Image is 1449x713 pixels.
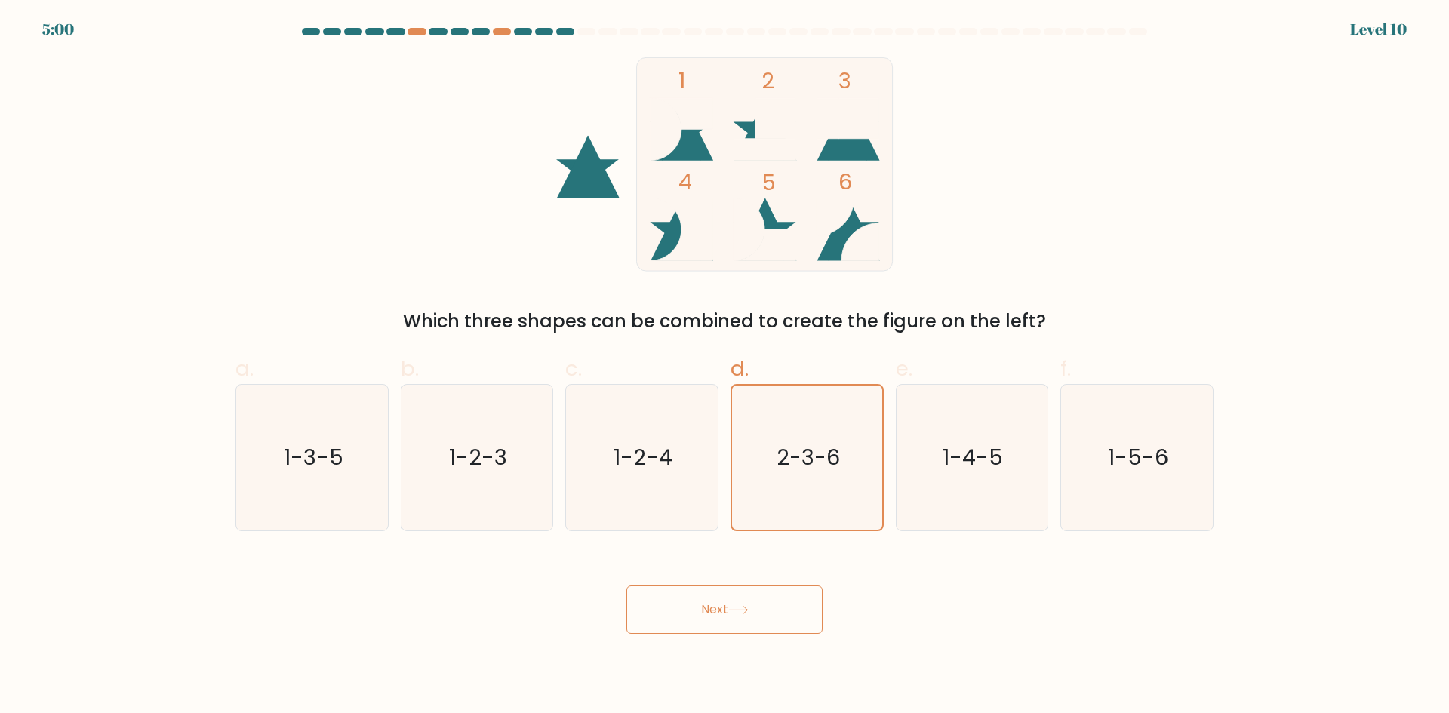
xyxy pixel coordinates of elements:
[838,167,852,197] tspan: 6
[761,167,776,198] tspan: 5
[1109,442,1169,472] text: 1-5-6
[896,354,912,383] span: e.
[678,167,692,197] tspan: 4
[1350,18,1407,41] div: Level 10
[449,442,507,472] text: 1-2-3
[565,354,582,383] span: c.
[761,66,774,96] tspan: 2
[245,308,1204,335] div: Which three shapes can be combined to create the figure on the left?
[943,442,1004,472] text: 1-4-5
[235,354,254,383] span: a.
[838,66,851,96] tspan: 3
[42,18,74,41] div: 5:00
[1060,354,1071,383] span: f.
[401,354,419,383] span: b.
[284,442,343,472] text: 1-3-5
[731,354,749,383] span: d.
[614,442,673,472] text: 1-2-4
[626,585,823,634] button: Next
[678,66,685,96] tspan: 1
[777,442,840,472] text: 2-3-6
